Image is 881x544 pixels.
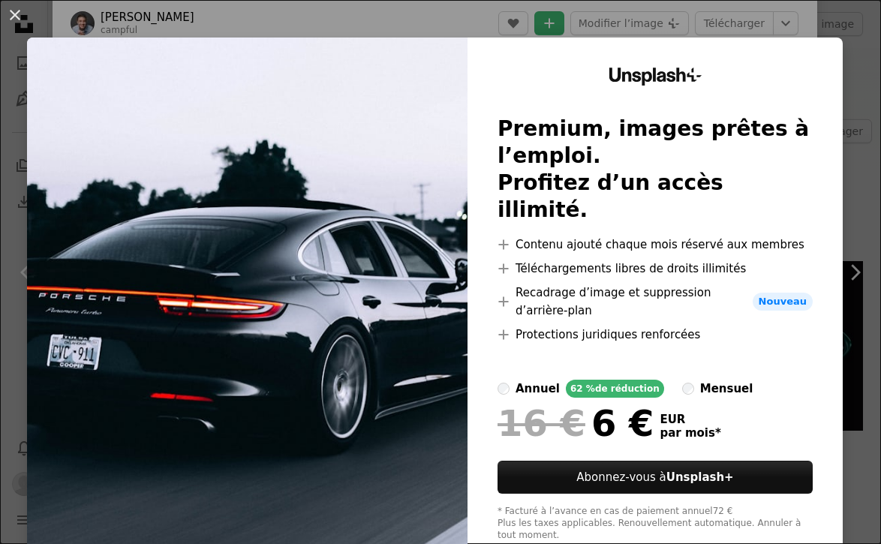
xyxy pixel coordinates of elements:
div: 6 € [498,404,654,443]
a: Abonnez-vous àUnsplash+ [498,461,813,494]
input: mensuel [682,383,694,395]
strong: Unsplash+ [666,470,734,484]
span: par mois * [660,426,720,440]
li: Téléchargements libres de droits illimités [498,260,813,278]
span: EUR [660,413,720,426]
span: 16 € [498,404,585,443]
li: Protections juridiques renforcées [498,326,813,344]
span: Nouveau [753,293,813,311]
div: 62 % de réduction [566,380,664,398]
div: mensuel [700,380,753,398]
li: Contenu ajouté chaque mois réservé aux membres [498,236,813,254]
li: Recadrage d’image et suppression d’arrière-plan [498,284,813,320]
h2: Premium, images prêtes à l’emploi. Profitez d’un accès illimité. [498,116,813,224]
div: * Facturé à l’avance en cas de paiement annuel 72 € Plus les taxes applicables. Renouvellement au... [498,506,813,542]
div: annuel [516,380,560,398]
input: annuel62 %de réduction [498,383,510,395]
